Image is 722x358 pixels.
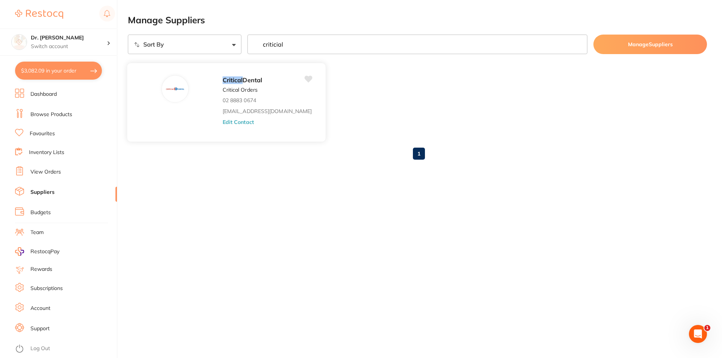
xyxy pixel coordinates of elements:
[15,343,115,355] button: Log Out
[29,149,64,156] a: Inventory Lists
[15,247,59,256] a: RestocqPay
[223,87,258,93] p: Critical Orders
[30,189,55,196] a: Suppliers
[15,62,102,80] button: $3,082.09 in your order
[12,35,27,50] img: Dr. Kim Carr
[30,111,72,118] a: Browse Products
[31,43,107,50] p: Switch account
[30,325,50,332] a: Support
[704,325,710,331] span: 1
[30,285,63,292] a: Subscriptions
[30,91,57,98] a: Dashboard
[30,305,50,312] a: Account
[31,34,107,42] h4: Dr. Kim Carr
[247,35,588,54] input: Search Suppliers
[223,108,312,114] a: [EMAIL_ADDRESS][DOMAIN_NAME]
[223,119,254,125] button: Edit Contact
[30,229,44,236] a: Team
[30,345,50,352] a: Log Out
[593,35,707,54] button: ManageSuppliers
[166,80,184,98] img: Critical Dental
[128,15,707,26] h2: Manage Suppliers
[15,10,63,19] img: Restocq Logo
[30,130,55,137] a: Favourites
[689,325,707,343] iframe: Intercom live chat
[30,209,51,216] a: Budgets
[30,248,59,255] span: RestocqPay
[30,168,61,176] a: View Orders
[223,97,256,103] p: 02 8883 0674
[30,266,52,273] a: Rewards
[413,146,425,161] a: 1
[243,76,262,84] span: Dental
[15,247,24,256] img: RestocqPay
[223,76,243,84] em: Critical
[15,6,63,23] a: Restocq Logo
